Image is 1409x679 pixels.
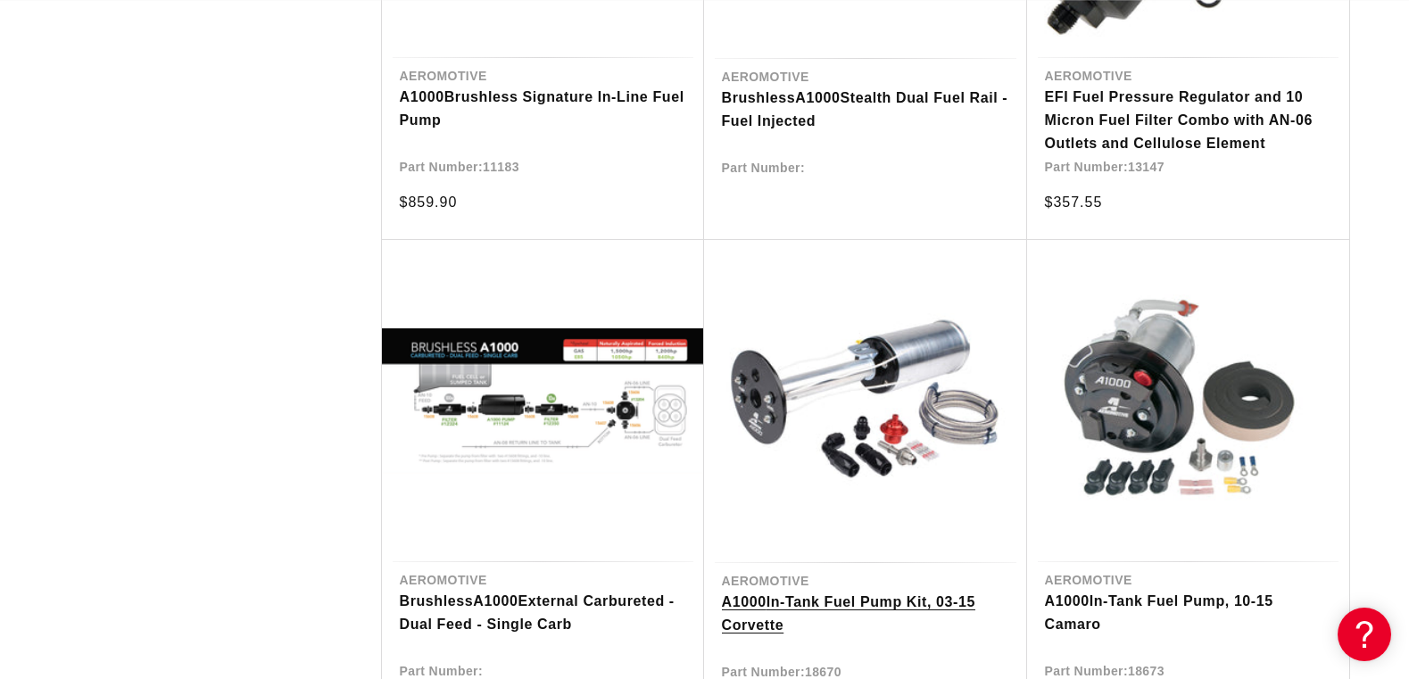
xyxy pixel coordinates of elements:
a: EFI Fuel Pressure Regulator and 10 Micron Fuel Filter Combo with AN-06 Outlets and Cellulose Element [1045,86,1331,154]
a: BrushlessA1000Stealth Dual Fuel Rail - Fuel Injected [722,87,1009,132]
a: A1000Brushless Signature In-Line Fuel Pump [400,86,686,131]
a: A1000In-Tank Fuel Pump, 10-15 Camaro [1045,590,1331,635]
a: A1000In-Tank Fuel Pump Kit, 03-15 Corvette [722,591,1009,636]
a: BrushlessA1000External Carbureted - Dual Feed - Single Carb [400,590,686,635]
